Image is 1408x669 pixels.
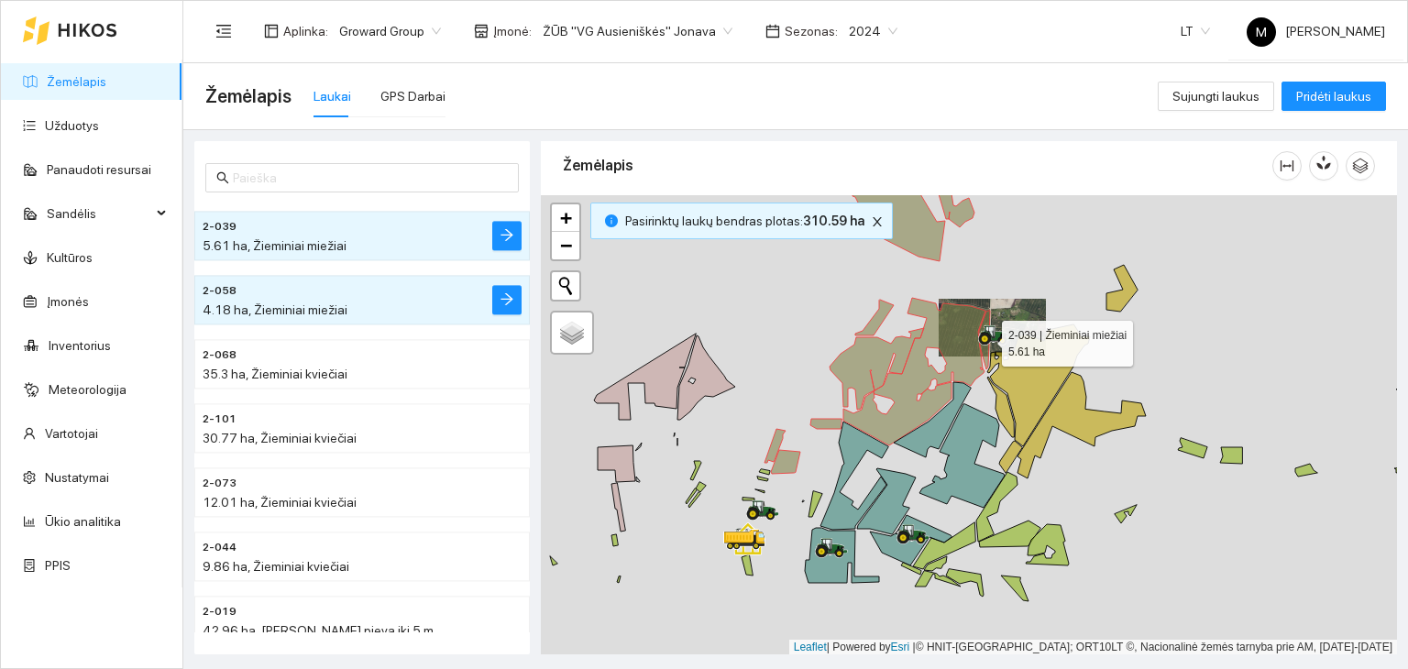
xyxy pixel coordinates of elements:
[47,195,151,232] span: Sandėlis
[849,17,897,45] span: 2024
[552,313,592,353] a: Layers
[47,250,93,265] a: Kultūros
[47,74,106,89] a: Žemėlapis
[560,206,572,229] span: +
[203,219,236,236] span: 2-039
[500,227,514,245] span: arrow-right
[765,24,780,38] span: calendar
[866,211,888,233] button: close
[552,272,579,300] button: Initiate a new search
[552,204,579,232] a: Zoom in
[47,294,89,309] a: Įmonės
[803,214,864,228] b: 310.59 ha
[1256,17,1267,47] span: M
[45,558,71,573] a: PPIS
[492,221,522,250] button: arrow-right
[203,238,346,253] span: 5.61 ha, Žieminiai miežiai
[552,232,579,259] a: Zoom out
[203,283,236,301] span: 2-058
[264,24,279,38] span: layout
[560,234,572,257] span: −
[203,347,236,365] span: 2-068
[1272,151,1302,181] button: column-width
[49,382,126,397] a: Meteorologija
[492,285,522,314] button: arrow-right
[45,470,109,485] a: Nustatymai
[339,17,441,45] span: Groward Group
[203,367,347,381] span: 35.3 ha, Žieminiai kviečiai
[500,291,514,309] span: arrow-right
[45,426,98,441] a: Vartotojai
[203,604,236,621] span: 2-019
[625,211,864,231] span: Pasirinktų laukų bendras plotas :
[1296,86,1371,106] span: Pridėti laukus
[605,214,618,227] span: info-circle
[794,641,827,653] a: Leaflet
[789,640,1397,655] div: | Powered by © HNIT-[GEOGRAPHIC_DATA]; ORT10LT ©, Nacionalinė žemės tarnyba prie AM, [DATE]-[DATE]
[216,171,229,184] span: search
[203,411,236,429] span: 2-101
[47,162,151,177] a: Panaudoti resursai
[380,86,445,106] div: GPS Darbai
[913,641,916,653] span: |
[49,338,111,353] a: Inventorius
[867,215,887,228] span: close
[1281,82,1386,111] button: Pridėti laukus
[474,24,489,38] span: shop
[205,82,291,111] span: Žemėlapis
[543,17,732,45] span: ŽŪB "VG Ausieniškės" Jonava
[45,514,121,529] a: Ūkio analitika
[203,559,349,574] span: 9.86 ha, Žieminiai kviečiai
[203,431,357,445] span: 30.77 ha, Žieminiai kviečiai
[203,623,436,638] span: 42.96 ha, [PERSON_NAME] pieva iki 5 m.
[313,86,351,106] div: Laukai
[203,302,347,317] span: 4.18 ha, Žieminiai miežiai
[203,540,236,557] span: 2-044
[1158,82,1274,111] button: Sujungti laukus
[283,21,328,41] span: Aplinka :
[215,23,232,39] span: menu-fold
[45,118,99,133] a: Užduotys
[493,21,532,41] span: Įmonė :
[1247,24,1385,38] span: [PERSON_NAME]
[891,641,910,653] a: Esri
[1281,89,1386,104] a: Pridėti laukus
[203,476,236,493] span: 2-073
[1172,86,1259,106] span: Sujungti laukus
[203,495,357,510] span: 12.01 ha, Žieminiai kviečiai
[1158,89,1274,104] a: Sujungti laukus
[233,168,508,188] input: Paieška
[205,13,242,49] button: menu-fold
[1181,17,1210,45] span: LT
[563,139,1272,192] div: Žemėlapis
[785,21,838,41] span: Sezonas :
[1273,159,1301,173] span: column-width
